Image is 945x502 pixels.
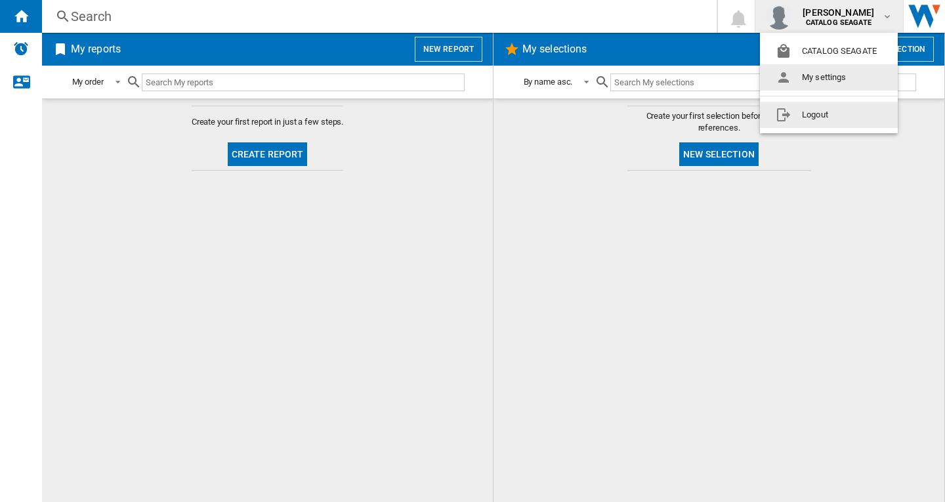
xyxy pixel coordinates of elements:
button: Logout [760,102,898,128]
button: My settings [760,64,898,91]
button: CATALOG SEAGATE [760,38,898,64]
